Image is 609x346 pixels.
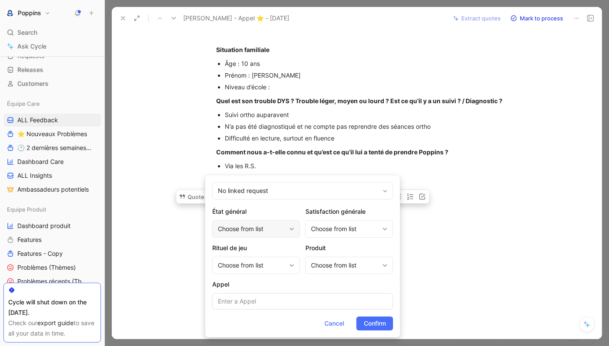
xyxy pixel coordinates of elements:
h2: Satisfaction générale [305,206,393,217]
button: Confirm [356,317,393,330]
div: Choose from list [311,260,379,271]
div: Choose from list [218,224,286,234]
h2: Rituel de jeu [212,243,300,253]
div: Choose from list [311,224,379,234]
div: Choose from list [218,260,286,271]
div: No linked request [212,182,393,199]
input: Enter a Appel [212,293,393,310]
h2: Produit [305,243,393,253]
button: Cancel [317,317,351,330]
h2: État général [212,206,300,217]
span: Cancel [324,318,344,329]
span: Confirm [364,318,386,329]
h2: Appel [212,279,393,290]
